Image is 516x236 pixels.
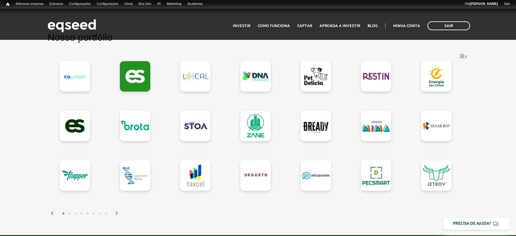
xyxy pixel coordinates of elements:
a: EqSeed [60,111,90,141]
button: 3 of 4 [72,211,78,217]
a: Configurações [66,2,94,6]
a: Blog [368,24,378,28]
button: 1 of 4 [60,211,66,217]
img: arrow%20left.svg [51,211,54,215]
a: Adicionar empresa [12,2,47,6]
a: RI [154,2,164,6]
a: Co.Urban [60,61,90,92]
a: Configurações [94,2,121,6]
a: Aprenda a investir [319,24,360,28]
a: DNA Financeiro [240,61,271,92]
a: Marketing [164,2,184,6]
button: 7 of 4 [97,211,103,217]
h2: Nosso portfólio [47,32,468,52]
span: Início [6,2,9,6]
a: Solar Bot [421,111,451,141]
img: arrow%20right.svg [115,211,119,215]
a: Edupulses [301,160,331,191]
a: Brota Company [120,111,150,141]
a: Jornada Mima [361,111,391,141]
a: Sair [427,21,470,30]
strong: [PERSON_NAME] [470,2,498,5]
a: Investir [233,24,250,28]
button: 8 of 4 [103,211,109,217]
a: Academia [184,2,205,6]
button: 6 of 4 [91,211,97,217]
a: Flapper [60,160,90,191]
a: Zane [240,111,271,141]
a: Loocal [180,61,211,92]
a: Bus Dev [136,2,155,6]
a: Degusto Brands [240,160,271,191]
a: Como funciona [258,24,290,28]
button: 5 of 4 [85,211,91,217]
a: Sustineri Piscis [120,160,150,191]
a: Pecsmart [361,160,391,191]
button: 2 of 4 [66,211,72,217]
a: Minha conta [393,24,420,28]
a: STOA Seguros [180,111,211,141]
img: EqSeed [47,18,96,34]
a: Captar [297,24,312,28]
a: Taxcel [180,160,211,191]
button: 4 of 4 [78,211,85,217]
a: Bready [301,111,331,141]
a: Configurar [458,53,467,58]
a: Restin [361,61,391,92]
a: Testando Contrato [120,61,150,92]
a: Estrutura [47,2,66,6]
a: Geral [121,2,136,6]
a: JetBov [421,160,451,191]
a: Sair [501,2,513,6]
a: Olá[PERSON_NAME] [462,2,501,6]
a: Pet Delícia [301,61,331,92]
a: Início [3,2,12,7]
a: Energia das Coisas [421,61,451,92]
